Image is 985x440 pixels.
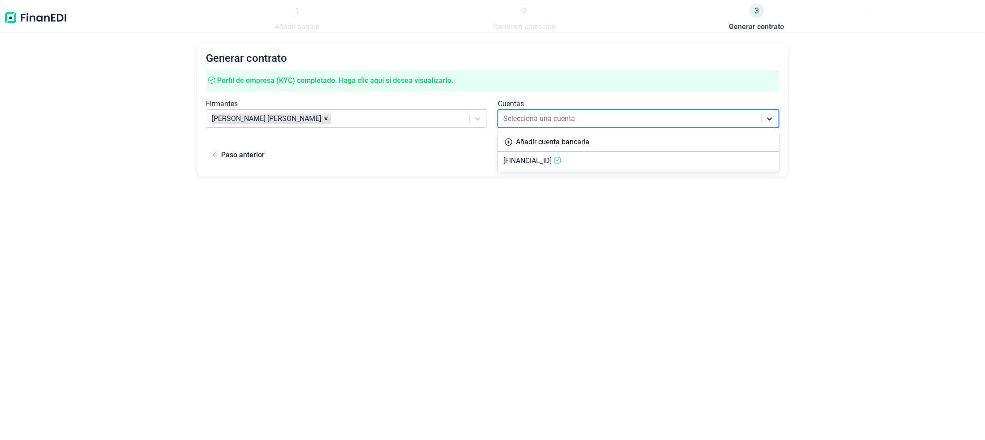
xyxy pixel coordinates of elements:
[516,137,589,147] div: Añadir cuenta bancaria
[206,99,487,109] div: Firmantes
[750,4,764,18] span: 3
[4,4,67,32] img: Logo de aplicación
[212,113,321,124] article: [PERSON_NAME] [PERSON_NAME]
[206,142,272,168] button: Paso anterior
[498,133,779,151] div: Añadir cuenta bancaria
[498,133,597,151] button: Añadir cuenta bancaria
[729,22,785,32] span: Generar contrato
[217,76,453,85] span: Perfil de empresa (KYC) completado. Haga clic aquí si desea visualizarlo.
[221,150,265,160] div: Paso anterior
[729,4,785,32] a: 3Generar contrato
[206,52,779,65] h2: Generar contrato
[498,99,779,109] div: Cuentas
[503,156,552,165] span: [FINANCIAL_ID]
[321,113,331,124] div: Remove JAIME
